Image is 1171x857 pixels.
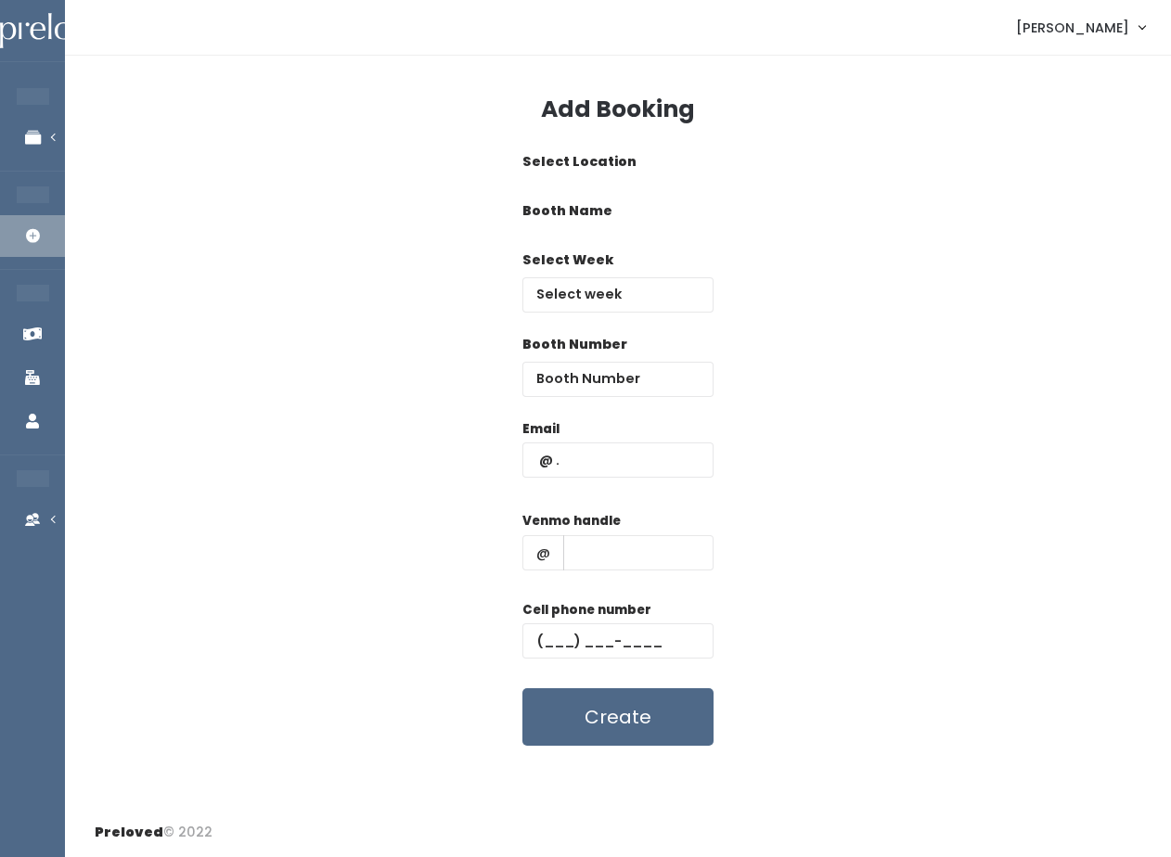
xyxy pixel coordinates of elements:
label: Booth Name [522,201,612,221]
span: [PERSON_NAME] [1016,18,1129,38]
input: (___) ___-____ [522,623,714,659]
button: Create [522,688,714,746]
label: Select Location [522,152,637,172]
div: © 2022 [95,808,212,842]
input: Booth Number [522,362,714,397]
label: Booth Number [522,335,627,354]
input: @ . [522,442,714,478]
h3: Add Booking [541,96,695,122]
input: Select week [522,277,714,313]
span: @ [522,535,564,570]
label: Select Week [522,250,613,270]
label: Email [522,420,560,439]
a: [PERSON_NAME] [997,7,1164,47]
label: Venmo handle [522,512,621,531]
label: Cell phone number [522,601,651,620]
span: Preloved [95,823,163,841]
